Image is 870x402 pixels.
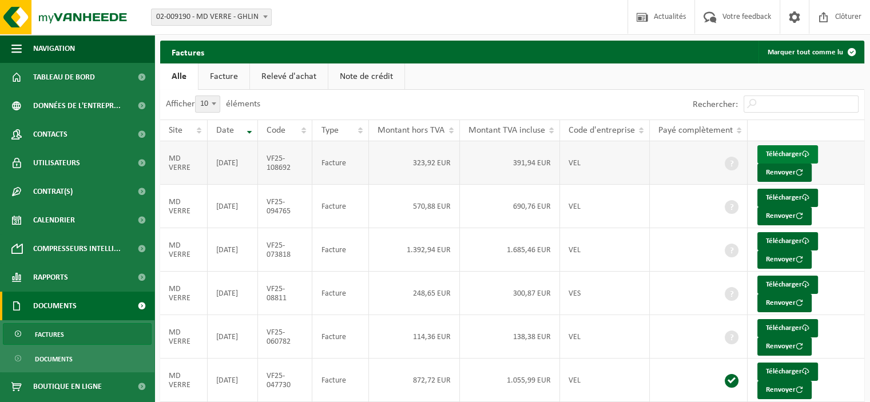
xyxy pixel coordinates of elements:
span: Montant hors TVA [378,126,444,135]
span: Compresseurs intelli... [33,234,121,263]
td: Facture [312,359,368,402]
td: [DATE] [208,228,258,272]
h2: Factures [160,41,216,63]
td: 248,65 EUR [369,272,460,315]
a: Facture [198,63,249,90]
a: Télécharger [757,276,818,294]
td: VES [560,272,650,315]
a: Télécharger [757,145,818,164]
label: Rechercher: [693,100,738,109]
td: 1.055,99 EUR [460,359,560,402]
span: Site [169,126,182,135]
td: VF25-08811 [258,272,312,315]
span: Calendrier [33,206,75,234]
span: Factures [35,324,64,345]
button: Renvoyer [757,337,812,356]
span: Documents [33,292,77,320]
span: 02-009190 - MD VERRE - GHLIN [152,9,271,25]
td: VF25-060782 [258,315,312,359]
a: Note de crédit [328,63,404,90]
td: VF25-108692 [258,141,312,185]
span: Code [267,126,285,135]
span: Payé complètement [658,126,733,135]
button: Renvoyer [757,381,812,399]
td: MD VERRE [160,272,208,315]
td: [DATE] [208,315,258,359]
span: Type [321,126,338,135]
span: Navigation [33,34,75,63]
td: MD VERRE [160,141,208,185]
span: 10 [196,96,220,112]
td: MD VERRE [160,185,208,228]
button: Renvoyer [757,164,812,182]
td: 1.392,94 EUR [369,228,460,272]
td: [DATE] [208,141,258,185]
td: VEL [560,185,650,228]
span: Date [216,126,234,135]
td: 114,36 EUR [369,315,460,359]
td: VEL [560,228,650,272]
td: MD VERRE [160,315,208,359]
td: MD VERRE [160,228,208,272]
span: 02-009190 - MD VERRE - GHLIN [151,9,272,26]
td: [DATE] [208,272,258,315]
td: 138,38 EUR [460,315,560,359]
span: Rapports [33,263,68,292]
td: 300,87 EUR [460,272,560,315]
td: VF25-094765 [258,185,312,228]
td: 1.685,46 EUR [460,228,560,272]
label: Afficher éléments [166,99,260,109]
a: Relevé d'achat [250,63,328,90]
a: Alle [160,63,198,90]
td: 690,76 EUR [460,185,560,228]
span: Documents [35,348,73,370]
span: Boutique en ligne [33,372,102,401]
td: Facture [312,315,368,359]
td: VF25-073818 [258,228,312,272]
td: [DATE] [208,359,258,402]
td: MD VERRE [160,359,208,402]
button: Renvoyer [757,294,812,312]
span: Utilisateurs [33,149,80,177]
span: Code d'entreprise [569,126,635,135]
td: Facture [312,141,368,185]
td: VEL [560,315,650,359]
button: Renvoyer [757,250,812,269]
button: Marquer tout comme lu [758,41,863,63]
a: Télécharger [757,232,818,250]
span: Contacts [33,120,67,149]
td: [DATE] [208,185,258,228]
td: VEL [560,141,650,185]
a: Télécharger [757,363,818,381]
a: Documents [3,348,152,369]
span: Contrat(s) [33,177,73,206]
span: Données de l'entrepr... [33,91,121,120]
td: Facture [312,185,368,228]
span: Montant TVA incluse [468,126,545,135]
td: Facture [312,228,368,272]
a: Télécharger [757,189,818,207]
td: 570,88 EUR [369,185,460,228]
button: Renvoyer [757,207,812,225]
td: Facture [312,272,368,315]
td: VF25-047730 [258,359,312,402]
a: Factures [3,323,152,345]
td: VEL [560,359,650,402]
td: 391,94 EUR [460,141,560,185]
span: Tableau de bord [33,63,95,91]
span: 10 [195,95,220,113]
td: 323,92 EUR [369,141,460,185]
td: 872,72 EUR [369,359,460,402]
a: Télécharger [757,319,818,337]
